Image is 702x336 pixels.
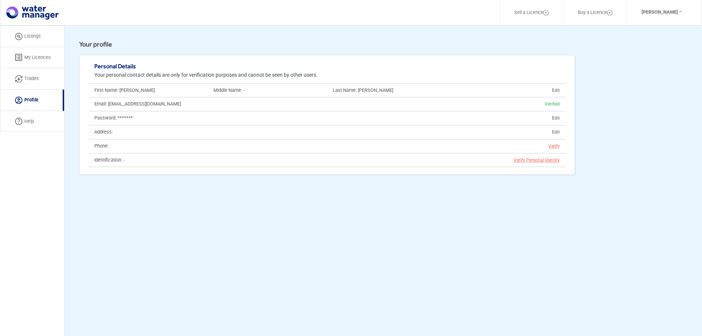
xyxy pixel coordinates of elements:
[568,4,622,21] a: Buy a Licence
[327,88,446,93] div: Last Name: [PERSON_NAME]
[546,88,560,93] span: Edit
[543,10,549,15] img: Layer_1.svg
[208,88,327,93] div: Middle Name: -
[504,4,558,21] a: Sell a Licence
[89,88,208,93] div: First Name: [PERSON_NAME]
[607,10,612,15] img: Layer_1.svg
[15,54,22,61] img: licenses icon
[543,143,560,149] span: Verify
[632,4,691,21] button: [PERSON_NAME]
[514,157,560,163] span: Verify Personal Identity
[89,130,327,135] div: Address:
[79,40,112,48] h6: Your profile
[15,118,22,125] img: help icon
[15,75,22,83] img: trade icon
[6,6,59,20] img: logo.svg
[94,73,560,77] p: Your personal contact details are only for verification purposes and cannot be seen by other users.
[545,101,560,107] span: Verified
[89,144,327,149] div: Phone:
[89,158,327,163] div: Identification: -
[15,33,22,40] img: listing icon
[94,63,560,70] h6: Personal Details
[89,102,327,107] div: Email: [EMAIL_ADDRESS][DOMAIN_NAME]
[327,130,566,135] span: Edit
[15,97,22,104] img: Profile Icon
[327,116,566,121] span: Edit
